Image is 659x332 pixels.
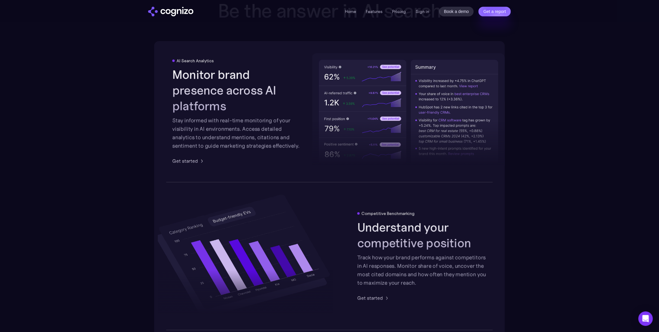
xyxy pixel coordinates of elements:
div: AI Search Analytics [177,58,214,63]
a: Get started [172,157,205,164]
img: cognizo logo [148,7,193,16]
div: Track how your brand performs against competitors in AI responses. Monitor share of voice, uncove... [357,253,487,287]
h2: Monitor brand presence across AI platforms [172,67,302,114]
div: Get started [172,157,198,164]
div: Open Intercom Messenger [638,311,653,326]
div: Get started [357,294,383,302]
a: Book a demo [439,7,474,16]
a: Pricing [392,9,406,14]
a: Sign in [416,8,430,15]
a: Get started [357,294,390,302]
div: Competitive Benchmarking [362,211,415,216]
div: Stay informed with real-time monitoring of your visibility in AI environments. Access detailed an... [172,116,302,150]
img: AI visibility metrics performance insights [312,53,505,170]
a: Get a report [479,7,511,16]
a: Features [366,9,383,14]
h2: Understand your competitive position [357,219,487,251]
a: home [148,7,193,16]
a: Home [345,9,356,14]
